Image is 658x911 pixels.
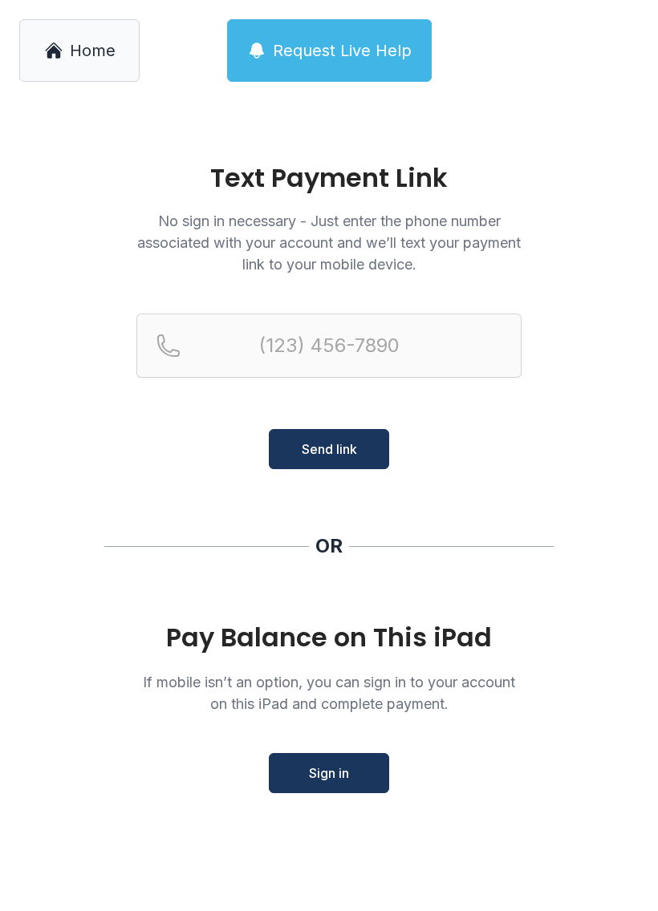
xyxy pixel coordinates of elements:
[136,623,522,652] div: Pay Balance on This iPad
[309,763,349,783] span: Sign in
[136,314,522,378] input: Reservation phone number
[315,533,343,559] div: OR
[70,39,116,62] span: Home
[136,210,522,275] p: No sign in necessary - Just enter the phone number associated with your account and we’ll text yo...
[302,439,357,459] span: Send link
[136,671,522,715] p: If mobile isn’t an option, you can sign in to your account on this iPad and complete payment.
[136,165,522,191] h1: Text Payment Link
[273,39,412,62] span: Request Live Help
